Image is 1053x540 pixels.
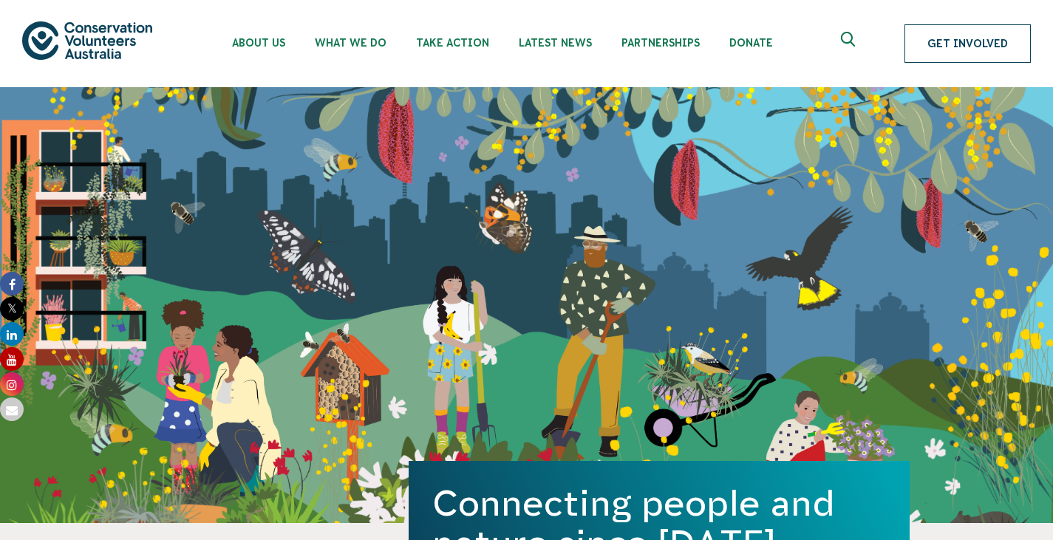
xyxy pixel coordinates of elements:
[22,21,152,59] img: logo.svg
[841,32,859,55] span: Expand search box
[315,37,386,49] span: What We Do
[232,37,285,49] span: About Us
[621,37,700,49] span: Partnerships
[904,24,1031,63] a: Get Involved
[832,26,868,61] button: Expand search box Close search box
[416,37,489,49] span: Take Action
[519,37,592,49] span: Latest News
[729,37,773,49] span: Donate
